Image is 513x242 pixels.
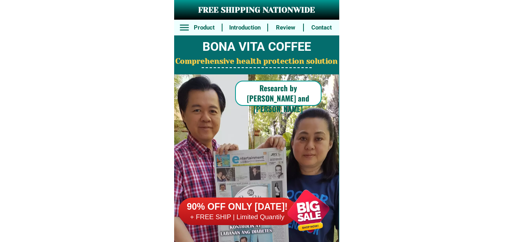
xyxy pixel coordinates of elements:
[178,201,296,213] h6: 90% OFF ONLY [DATE]!
[272,23,299,32] h6: Review
[178,213,296,222] h6: + FREE SHIP | Limited Quantily
[174,4,339,16] h3: FREE SHIPPING NATIONWIDE
[174,38,339,56] h2: BONA VITA COFFEE
[235,83,322,114] h6: Research by [PERSON_NAME] and [PERSON_NAME]
[226,23,263,32] h6: Introduction
[191,23,217,32] h6: Product
[308,23,335,32] h6: Contact
[174,56,339,67] h2: Comprehensive health protection solution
